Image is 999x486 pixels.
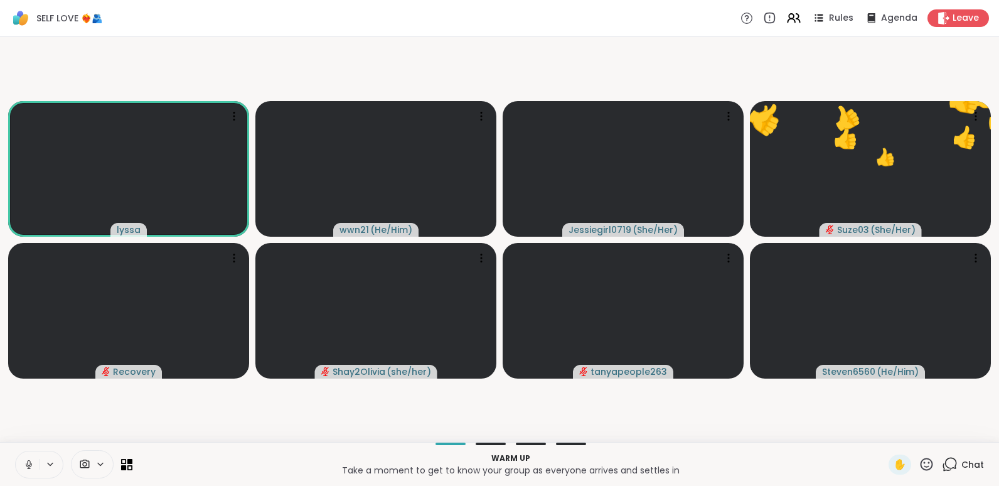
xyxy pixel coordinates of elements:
[877,365,919,378] span: ( He/Him )
[822,365,875,378] span: Steven6560
[339,224,369,236] span: wwn21
[117,224,141,236] span: lyssa
[387,365,431,378] span: ( she/her )
[10,8,31,29] img: ShareWell Logomark
[894,457,906,472] span: ✋
[953,12,979,24] span: Leave
[865,138,906,178] button: 👍
[36,12,102,24] span: SELF LOVE ❤️‍🔥🫂
[881,12,917,24] span: Agenda
[140,453,881,464] p: Warm up
[140,464,881,477] p: Take a moment to get to know your group as everyone arrives and settles in
[837,224,869,236] span: Suze03
[633,224,678,236] span: ( She/Her )
[333,365,385,378] span: Shay2Olivia
[321,367,330,376] span: audio-muted
[579,367,588,376] span: audio-muted
[113,365,156,378] span: Recovery
[727,78,806,157] button: 👍
[829,12,853,24] span: Rules
[102,367,110,376] span: audio-muted
[370,224,412,236] span: ( He/Him )
[961,458,984,471] span: Chat
[942,114,988,161] button: 👍
[590,365,667,378] span: tanyapeople263
[870,224,916,236] span: ( She/Her )
[569,224,631,236] span: Jessiegirl0719
[826,225,835,234] span: audio-muted
[813,85,877,149] button: 👍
